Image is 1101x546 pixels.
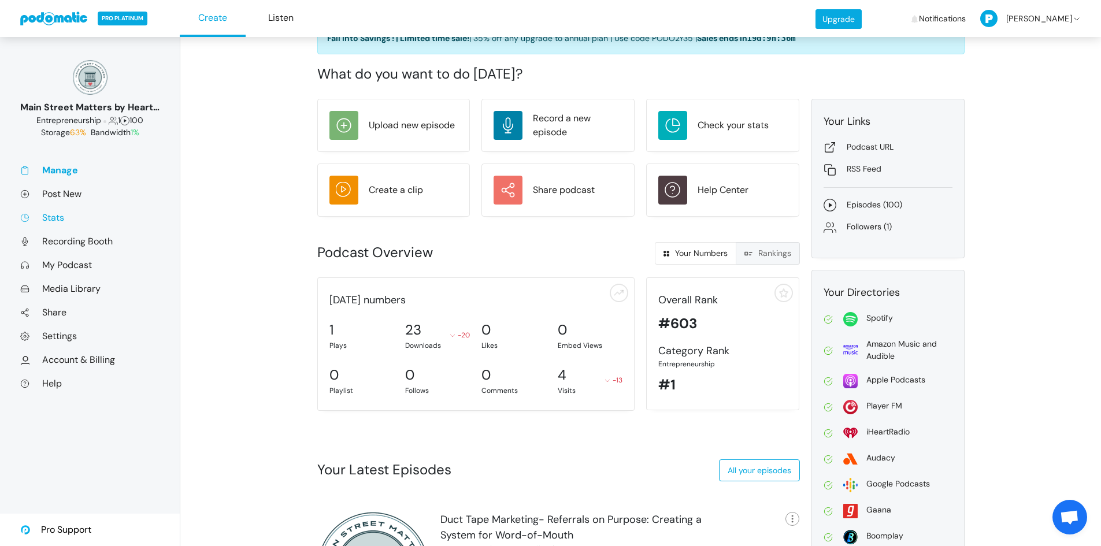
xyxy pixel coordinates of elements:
[98,12,147,25] span: PRO PLATINUM
[450,330,470,340] div: -20
[369,183,423,197] div: Create a clip
[558,385,622,396] div: Visits
[866,312,893,324] div: Spotify
[697,33,796,43] span: Sales ends in
[843,478,858,492] img: google-2dbf3626bd965f54f93204bbf7eeb1470465527e396fa5b4ad72d911f40d0c40.svg
[843,426,858,440] img: i_heart_radio-0fea502c98f50158959bea423c94b18391c60ffcc3494be34c3ccd60b54f1ade.svg
[248,1,314,37] a: Listen
[919,2,966,36] span: Notifications
[866,374,925,386] div: Apple Podcasts
[20,259,160,271] a: My Podcast
[655,242,736,265] a: Your Numbers
[494,111,622,140] a: Record a new episode
[317,459,451,480] div: Your Latest Episodes
[558,365,566,385] div: 4
[558,320,567,340] div: 0
[329,176,458,205] a: Create a clip
[369,118,455,132] div: Upload new episode
[658,111,787,140] a: Check your stats
[405,320,421,340] div: 23
[866,452,895,464] div: Audacy
[658,343,787,359] div: Category Rank
[698,183,748,197] div: Help Center
[120,115,129,125] span: Episodes
[317,64,965,84] div: What do you want to do [DATE]?
[481,365,491,385] div: 0
[866,530,903,542] div: Boomplay
[824,426,952,440] a: iHeartRadio
[824,141,952,154] a: Podcast URL
[843,452,858,466] img: audacy-5d0199fadc8dc77acc7c395e9e27ef384d0cbdead77bf92d3603ebf283057071.svg
[20,354,160,366] a: Account & Billing
[36,115,101,125] span: Business: Entrepreneurship
[405,365,414,385] div: 0
[824,312,952,326] a: Spotify
[20,114,160,127] div: 1 100
[824,504,952,518] a: Gaana
[815,9,862,29] a: Upgrade
[20,188,160,200] a: Post New
[824,285,952,300] div: Your Directories
[41,127,88,138] span: Storage
[405,340,470,351] div: Downloads
[658,176,787,205] a: Help Center
[20,377,160,389] a: Help
[20,514,91,546] a: Pro Support
[843,504,858,518] img: gaana-acdc428d6f3a8bcf3dfc61bc87d1a5ed65c1dda5025f5609f03e44ab3dd96560.svg
[843,400,858,414] img: player_fm-2f731f33b7a5920876a6a59fec1291611fade0905d687326e1933154b96d4679.svg
[824,400,952,414] a: Player FM
[843,374,858,388] img: apple-26106266178e1f815f76c7066005aa6211188c2910869e7447b8cdd3a6512788.svg
[866,478,930,490] div: Google Podcasts
[866,426,910,438] div: iHeartRadio
[747,34,796,43] span: 19d:9h:36m
[91,127,139,138] span: Bandwidth
[327,33,469,43] strong: Fall into Savings ! | Limited time sale!
[980,10,998,27] img: P-50-ab8a3cff1f42e3edaa744736fdbd136011fc75d0d07c0e6946c3d5a70d29199b.png
[658,292,787,308] div: Overall Rank
[980,2,1081,36] a: [PERSON_NAME]
[1006,2,1072,36] span: [PERSON_NAME]
[329,340,394,351] div: Plays
[824,221,952,233] a: Followers (1)
[658,313,787,334] div: #603
[719,459,800,481] a: All your episodes
[481,385,546,396] div: Comments
[824,374,952,388] a: Apple Podcasts
[440,512,717,543] div: Duct Tape Marketing- Referrals on Purpose: Creating a System for Word-of-Mouth
[843,312,858,326] img: spotify-814d7a4412f2fa8a87278c8d4c03771221523d6a641bdc26ea993aaf80ac4ffe.svg
[329,365,339,385] div: 0
[843,530,858,544] img: boomplay-2b96be17c781bb6067f62690a2aa74937c828758cf5668dffdf1db111eff7552.svg
[866,504,891,516] div: Gaana
[329,385,394,396] div: Playlist
[824,199,952,211] a: Episodes (100)
[329,320,333,340] div: 1
[73,60,107,95] img: 150x150_17130234.png
[533,112,622,139] div: Record a new episode
[558,340,622,351] div: Embed Views
[658,359,787,369] div: Entrepreneurship
[824,478,952,492] a: Google Podcasts
[20,235,160,247] a: Recording Booth
[605,375,622,385] div: -13
[824,452,952,466] a: Audacy
[109,115,118,125] span: Followers
[20,306,160,318] a: Share
[1052,500,1087,534] div: Open chat
[843,343,858,357] img: amazon-69639c57110a651e716f65801135d36e6b1b779905beb0b1c95e1d99d62ebab9.svg
[131,127,139,138] span: 1%
[481,320,491,340] div: 0
[324,292,629,308] div: [DATE] numbers
[317,23,965,54] a: Fall into Savings ! | Limited time sale!| 35% off any upgrade to annual plan | Use code PODO2Y35 ...
[329,111,458,140] a: Upload new episode
[658,374,787,395] div: #1
[824,338,952,362] a: Amazon Music and Audible
[70,127,86,138] span: 63%
[494,176,622,205] a: Share podcast
[180,1,246,37] a: Create
[20,164,160,176] a: Manage
[20,283,160,295] a: Media Library
[736,242,800,265] a: Rankings
[533,183,595,197] div: Share podcast
[824,114,952,129] div: Your Links
[317,242,553,263] div: Podcast Overview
